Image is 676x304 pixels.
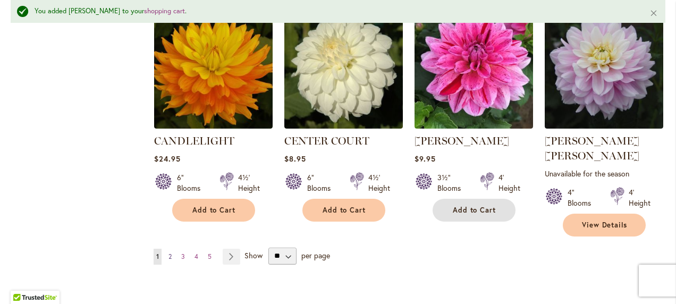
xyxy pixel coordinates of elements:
[195,252,198,260] span: 4
[181,252,185,260] span: 3
[208,252,212,260] span: 5
[453,206,496,215] span: Add to Cart
[433,199,516,222] button: Add to Cart
[156,252,159,260] span: 1
[415,121,533,131] a: CHA CHING
[154,10,273,129] img: CANDLELIGHT
[368,172,390,193] div: 4½' Height
[582,221,628,230] span: View Details
[301,250,330,260] span: per page
[154,121,273,131] a: CANDLELIGHT
[144,6,185,15] a: shopping cart
[415,10,533,129] img: CHA CHING
[179,249,188,265] a: 3
[168,252,172,260] span: 2
[192,249,201,265] a: 4
[205,249,214,265] a: 5
[284,134,369,147] a: CENTER COURT
[545,10,663,129] img: Charlotte Mae
[177,172,207,193] div: 6" Blooms
[192,206,236,215] span: Add to Cart
[415,154,436,164] span: $9.95
[284,10,403,129] img: CENTER COURT
[323,206,366,215] span: Add to Cart
[545,134,639,162] a: [PERSON_NAME] [PERSON_NAME]
[244,250,263,260] span: Show
[302,199,385,222] button: Add to Cart
[437,172,467,193] div: 3½" Blooms
[35,6,633,16] div: You added [PERSON_NAME] to your .
[238,172,260,193] div: 4½' Height
[284,154,306,164] span: $8.95
[307,172,337,193] div: 6" Blooms
[545,121,663,131] a: Charlotte Mae
[166,249,174,265] a: 2
[568,187,597,208] div: 4" Blooms
[545,168,663,179] p: Unavailable for the season
[284,121,403,131] a: CENTER COURT
[154,154,181,164] span: $24.95
[8,266,38,296] iframe: Launch Accessibility Center
[629,187,650,208] div: 4' Height
[172,199,255,222] button: Add to Cart
[415,134,509,147] a: [PERSON_NAME]
[498,172,520,193] div: 4' Height
[563,214,646,237] a: View Details
[154,134,234,147] a: CANDLELIGHT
